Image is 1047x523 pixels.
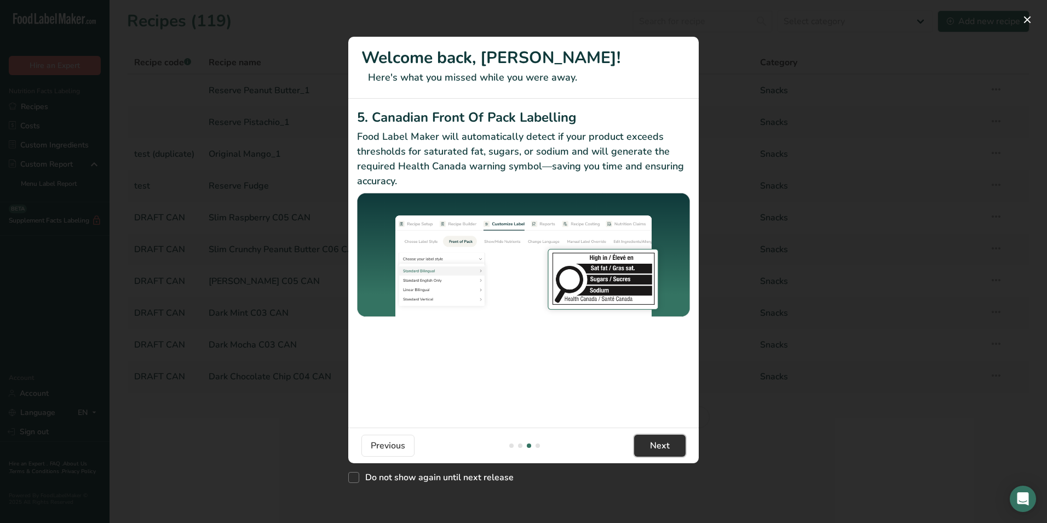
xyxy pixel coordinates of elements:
button: Previous [361,435,415,457]
h2: 5. Canadian Front Of Pack Labelling [357,107,690,127]
div: Open Intercom Messenger [1010,486,1036,512]
span: Do not show again until next release [359,472,514,483]
span: Previous [371,439,405,452]
p: Food Label Maker will automatically detect if your product exceeds thresholds for saturated fat, ... [357,129,690,189]
img: Canadian Front Of Pack Labelling [357,193,690,319]
span: Next [650,439,670,452]
h1: Welcome back, [PERSON_NAME]! [361,46,686,70]
p: Here's what you missed while you were away. [361,70,686,85]
button: Next [634,435,686,457]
